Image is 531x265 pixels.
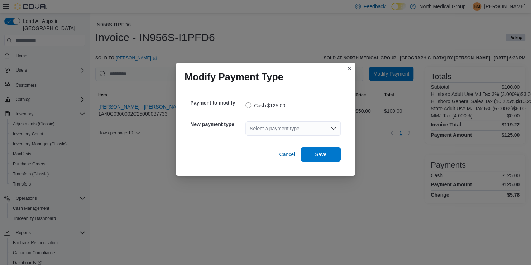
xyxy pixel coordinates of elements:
button: Open list of options [331,126,336,131]
button: Closes this modal window [345,64,354,73]
button: Cancel [276,147,298,162]
span: Cancel [279,151,295,158]
span: Save [315,151,326,158]
h5: New payment type [190,117,244,131]
label: Cash $125.00 [245,101,285,110]
h1: Modify Payment Type [185,71,283,83]
button: Save [301,147,341,162]
h5: Payment to modify [190,96,244,110]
